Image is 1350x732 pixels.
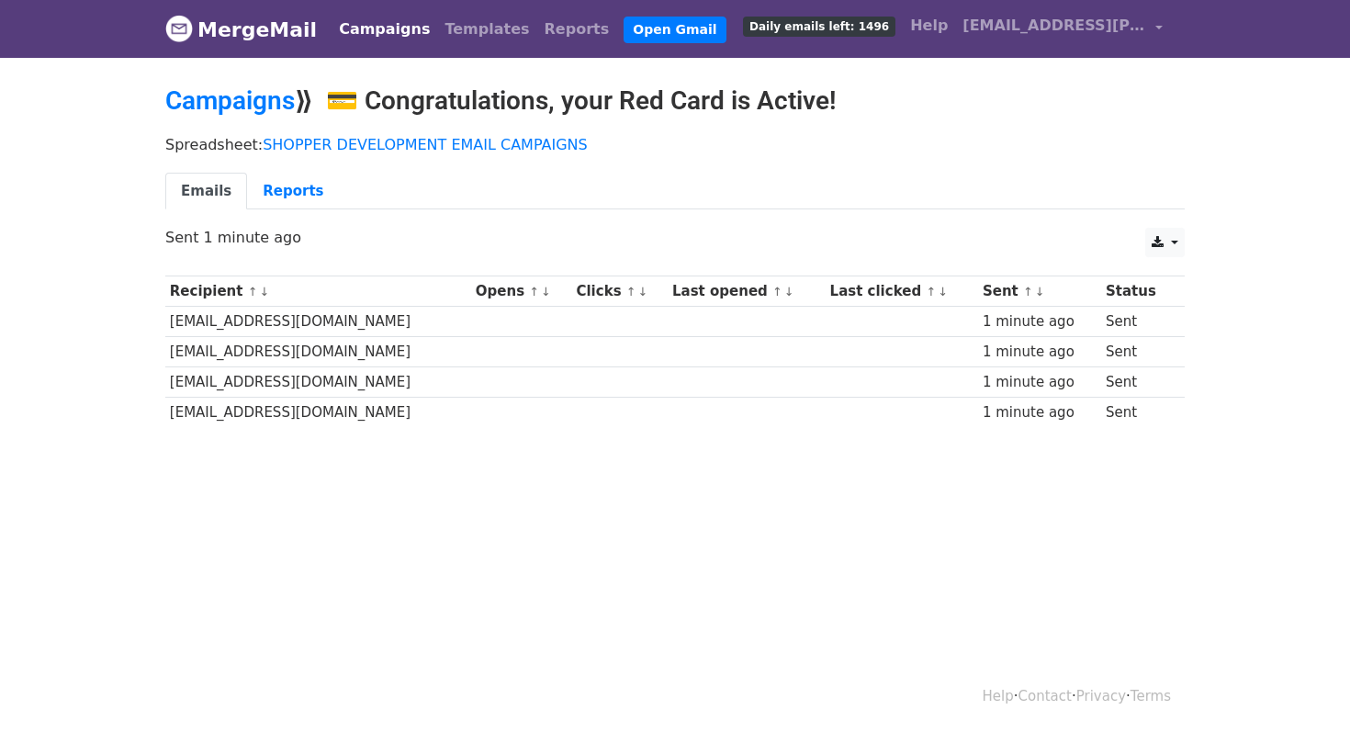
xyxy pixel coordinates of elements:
[1131,688,1171,704] a: Terms
[1101,398,1174,428] td: Sent
[165,15,193,42] img: MergeMail logo
[165,85,1185,117] h2: ⟫ 💳 Congratulations, your Red Card is Active!
[165,367,471,398] td: [EMAIL_ADDRESS][DOMAIN_NAME]
[1101,276,1174,307] th: Status
[165,173,247,210] a: Emails
[259,285,269,298] a: ↓
[926,285,936,298] a: ↑
[826,276,978,307] th: Last clicked
[772,285,782,298] a: ↑
[983,372,1097,393] div: 1 minute ago
[1018,688,1072,704] a: Contact
[248,285,258,298] a: ↑
[437,11,536,48] a: Templates
[983,688,1014,704] a: Help
[1101,307,1174,337] td: Sent
[541,285,551,298] a: ↓
[668,276,826,307] th: Last opened
[736,7,903,44] a: Daily emails left: 1496
[743,17,895,37] span: Daily emails left: 1496
[626,285,636,298] a: ↑
[1023,285,1033,298] a: ↑
[638,285,648,298] a: ↓
[165,228,1185,247] p: Sent 1 minute ago
[165,307,471,337] td: [EMAIL_ADDRESS][DOMAIN_NAME]
[624,17,726,43] a: Open Gmail
[938,285,948,298] a: ↓
[529,285,539,298] a: ↑
[978,276,1101,307] th: Sent
[165,276,471,307] th: Recipient
[1076,688,1126,704] a: Privacy
[165,85,295,116] a: Campaigns
[1101,367,1174,398] td: Sent
[165,10,317,49] a: MergeMail
[955,7,1170,51] a: [EMAIL_ADDRESS][PERSON_NAME][DOMAIN_NAME]
[784,285,794,298] a: ↓
[471,276,572,307] th: Opens
[165,135,1185,154] p: Spreadsheet:
[572,276,669,307] th: Clicks
[263,136,588,153] a: SHOPPER DEVELOPMENT EMAIL CAMPAIGNS
[537,11,617,48] a: Reports
[1035,285,1045,298] a: ↓
[983,311,1097,332] div: 1 minute ago
[165,398,471,428] td: [EMAIL_ADDRESS][DOMAIN_NAME]
[983,402,1097,423] div: 1 minute ago
[332,11,437,48] a: Campaigns
[165,337,471,367] td: [EMAIL_ADDRESS][DOMAIN_NAME]
[247,173,339,210] a: Reports
[962,15,1146,37] span: [EMAIL_ADDRESS][PERSON_NAME][DOMAIN_NAME]
[983,342,1097,363] div: 1 minute ago
[1101,337,1174,367] td: Sent
[903,7,955,44] a: Help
